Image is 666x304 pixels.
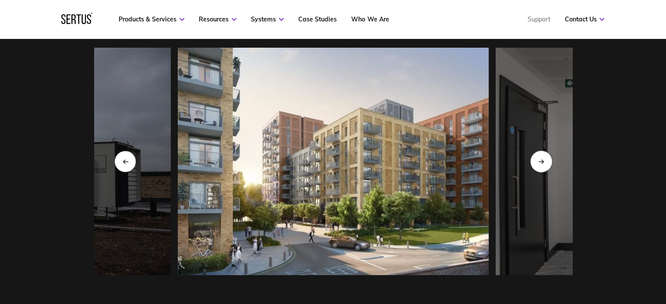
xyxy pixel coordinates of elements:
img: barking-wharf.jpg [178,48,489,275]
a: Resources [199,15,236,23]
div: Next slide [530,151,552,172]
a: Contact Us [564,15,604,23]
a: Products & Services [119,15,184,23]
a: Support [527,15,550,23]
a: Who We Are [351,15,389,23]
a: Systems [251,15,284,23]
a: Case Studies [298,15,337,23]
div: Previous slide [115,151,136,172]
